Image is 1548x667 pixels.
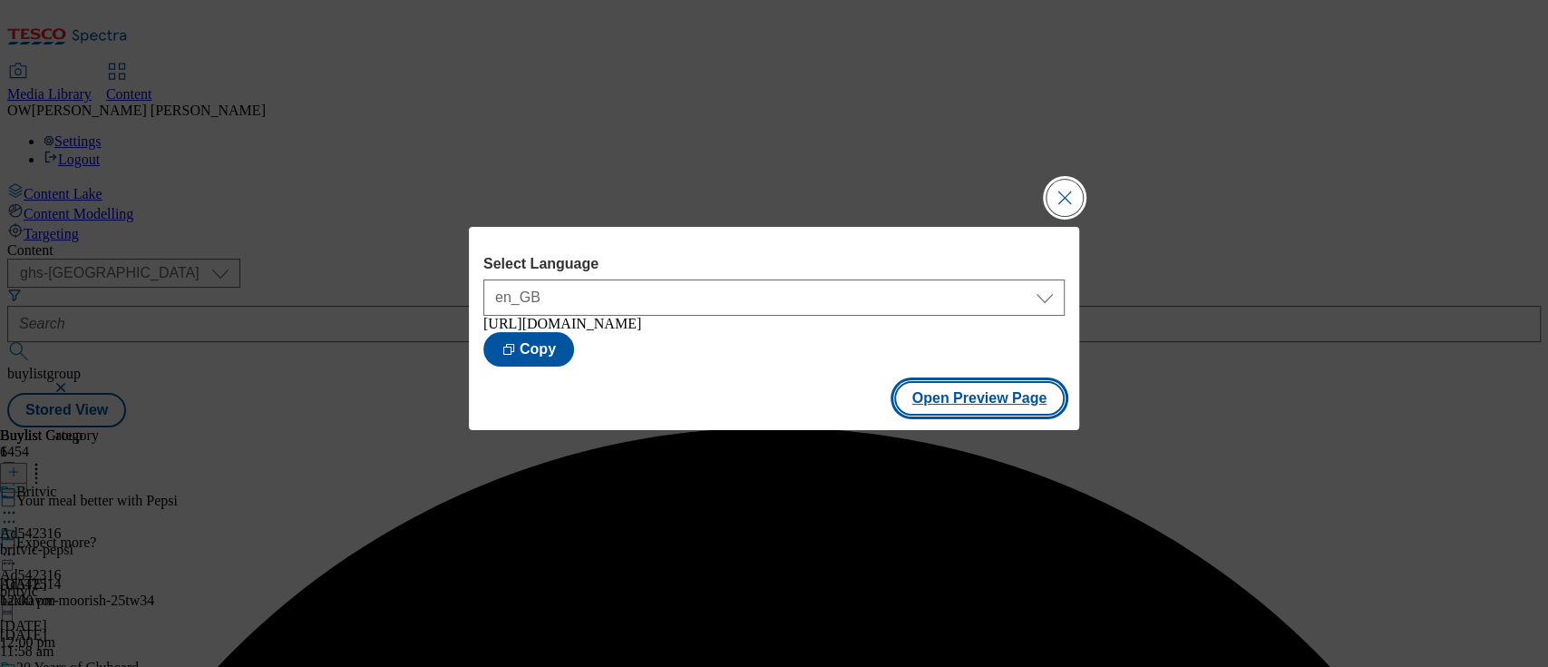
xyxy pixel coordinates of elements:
[469,227,1079,430] div: Modal
[894,381,1066,416] button: Open Preview Page
[1047,180,1083,216] button: Close Modal
[483,332,574,367] button: Copy
[483,256,1065,272] label: Select Language
[483,316,1065,332] div: [URL][DOMAIN_NAME]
